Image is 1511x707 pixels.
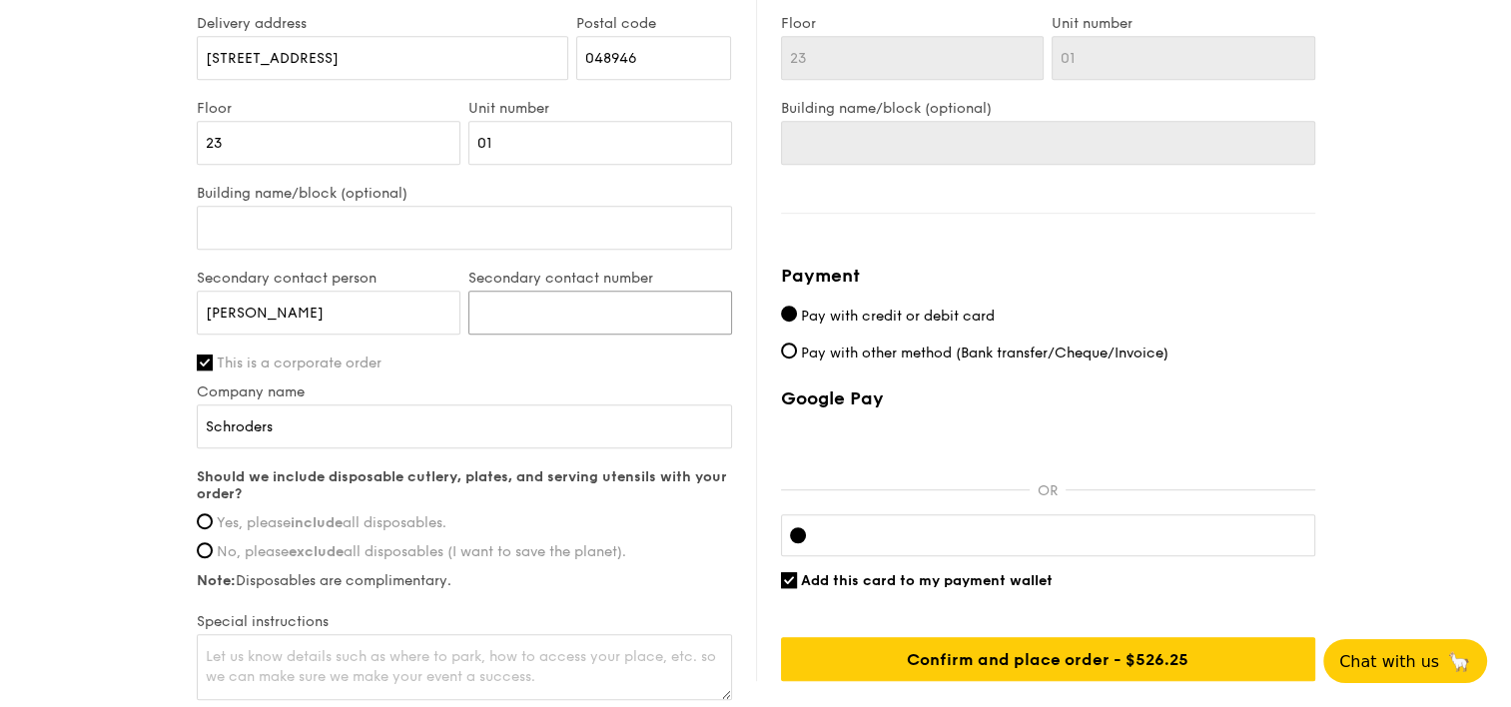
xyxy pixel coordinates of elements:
button: Chat with us🦙 [1323,639,1487,683]
p: OR [1030,482,1066,499]
label: Unit number [1052,15,1315,32]
iframe: Secure card payment input frame [822,527,1306,543]
input: This is a corporate order [197,354,213,370]
strong: exclude [289,543,344,560]
span: Chat with us [1339,652,1439,671]
label: Google Pay [781,387,1315,409]
span: Pay with credit or debit card [801,308,995,325]
label: Floor [781,15,1045,32]
label: Delivery address [197,15,569,32]
input: Yes, pleaseincludeall disposables. [197,513,213,529]
label: Secondary contact number [468,270,732,287]
span: Yes, please all disposables. [217,514,446,531]
input: Pay with credit or debit card [781,306,797,322]
input: Confirm and place order - $526.25 [781,637,1315,681]
label: Special instructions [197,613,732,630]
strong: include [291,514,343,531]
label: Secondary contact person [197,270,460,287]
h4: Payment [781,262,1315,290]
strong: Should we include disposable cutlery, plates, and serving utensils with your order? [197,468,727,502]
span: This is a corporate order [217,354,381,371]
span: 🦙 [1447,650,1471,673]
span: Pay with other method (Bank transfer/Cheque/Invoice) [801,345,1168,361]
label: Floor [197,100,460,117]
input: No, pleaseexcludeall disposables (I want to save the planet). [197,542,213,558]
label: Postal code [576,15,731,32]
input: Pay with other method (Bank transfer/Cheque/Invoice) [781,343,797,358]
label: Disposables are complimentary. [197,572,732,589]
strong: Note: [197,572,236,589]
span: No, please all disposables (I want to save the planet). [217,543,626,560]
label: Unit number [468,100,732,117]
label: Company name [197,383,732,400]
label: Building name/block (optional) [197,185,732,202]
label: Building name/block (optional) [781,100,1315,117]
iframe: Secure payment button frame [781,421,1315,465]
span: Add this card to my payment wallet [801,572,1053,589]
